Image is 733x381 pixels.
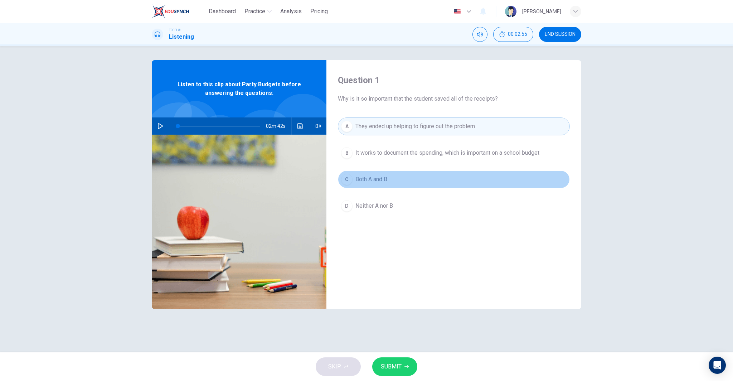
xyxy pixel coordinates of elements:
button: AThey ended up helping to figure out the problem [338,117,570,135]
button: 00:02:55 [493,27,533,42]
span: Why is it so important that the student saved all of the receipts? [338,95,570,103]
button: Practice [242,5,275,18]
a: EduSynch logo [152,4,206,19]
button: SUBMIT [372,357,417,376]
div: [PERSON_NAME] [522,7,561,16]
div: B [341,147,353,159]
button: DNeither A nor B [338,197,570,215]
span: END SESSION [545,32,576,37]
button: Pricing [307,5,331,18]
div: Hide [493,27,533,42]
span: Pricing [310,7,328,16]
img: Listen to this clip about Party Budgets before answering the questions: [152,135,326,309]
span: They ended up helping to figure out the problem [355,122,475,131]
span: TOEFL® [169,28,180,33]
button: CBoth A and B [338,170,570,188]
button: BIt works to document the spending, which is important on a school budget [338,144,570,162]
button: Dashboard [206,5,239,18]
div: C [341,174,353,185]
span: 00:02:55 [508,32,527,37]
span: Dashboard [209,7,236,16]
div: Mute [472,27,487,42]
img: Profile picture [505,6,516,17]
button: Analysis [277,5,305,18]
span: Both A and B [355,175,387,184]
div: A [341,121,353,132]
span: Practice [244,7,265,16]
img: en [453,9,462,14]
div: D [341,200,353,212]
button: END SESSION [539,27,581,42]
span: Analysis [280,7,302,16]
h4: Question 1 [338,74,570,86]
div: Open Intercom Messenger [709,357,726,374]
span: SUBMIT [381,362,402,372]
span: 02m 42s [266,117,291,135]
span: Neither A nor B [355,202,393,210]
span: Listen to this clip about Party Budgets before answering the questions: [175,80,303,97]
img: EduSynch logo [152,4,189,19]
button: Click to see the audio transcription [295,117,306,135]
h1: Listening [169,33,194,41]
span: It works to document the spending, which is important on a school budget [355,149,539,157]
